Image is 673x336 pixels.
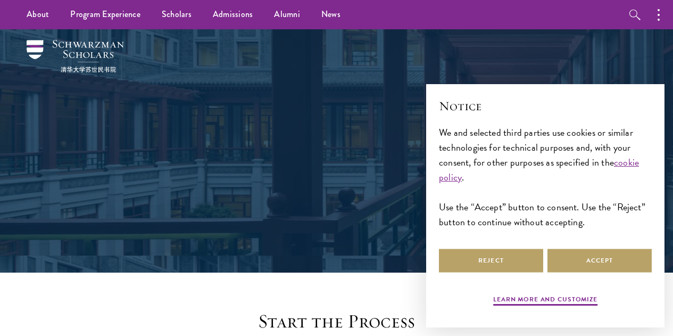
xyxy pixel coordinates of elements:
[547,249,652,273] button: Accept
[27,40,124,72] img: Schwarzman Scholars
[493,294,597,307] button: Learn more and customize
[439,249,543,273] button: Reject
[172,310,502,333] h2: Start the Process
[439,125,652,230] div: We and selected third parties use cookies or similar technologies for technical purposes and, wit...
[439,97,652,115] h2: Notice
[439,155,639,184] a: cookie policy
